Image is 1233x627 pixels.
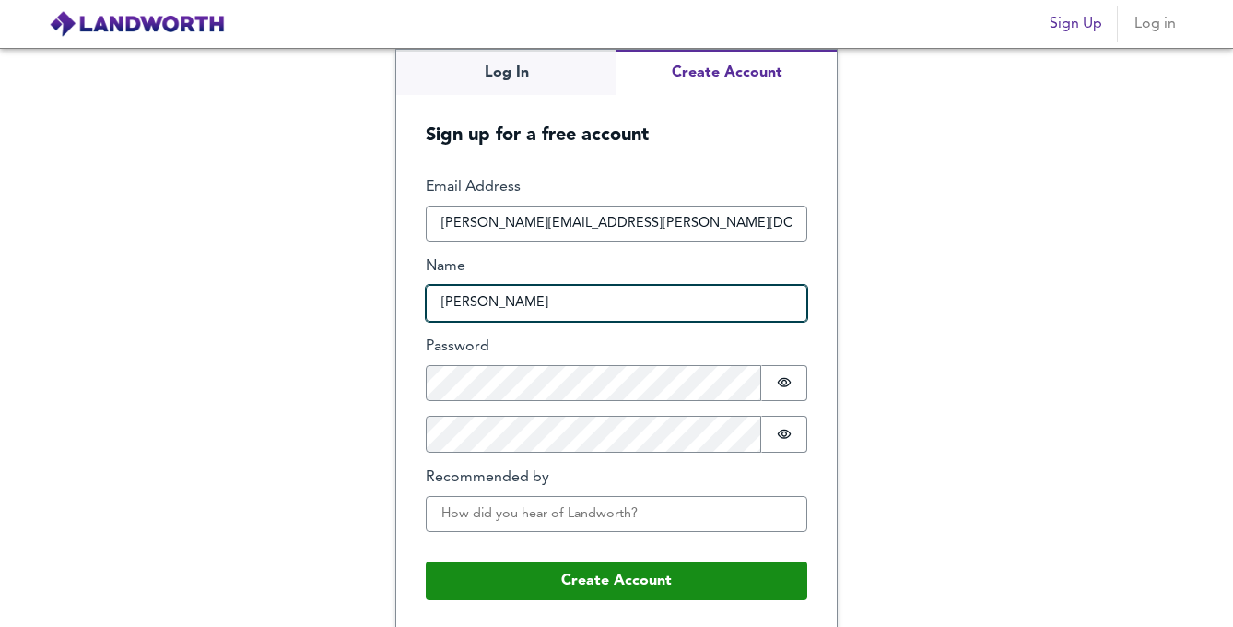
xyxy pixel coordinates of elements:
[1133,11,1177,37] span: Log in
[1050,11,1102,37] span: Sign Up
[761,365,807,402] button: Show password
[49,10,225,38] img: logo
[426,177,807,198] label: Email Address
[426,467,807,489] label: Recommended by
[616,50,837,95] button: Create Account
[426,285,807,322] input: What should we call you?
[1042,6,1110,42] button: Sign Up
[396,95,837,148] h5: Sign up for a free account
[426,256,807,278] label: Name
[396,50,616,95] button: Log In
[1125,6,1184,42] button: Log in
[426,496,807,533] input: How did you hear of Landworth?
[426,337,807,358] label: Password
[761,416,807,453] button: Show password
[426,562,807,600] button: Create Account
[426,206,807,243] input: How can we reach you?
